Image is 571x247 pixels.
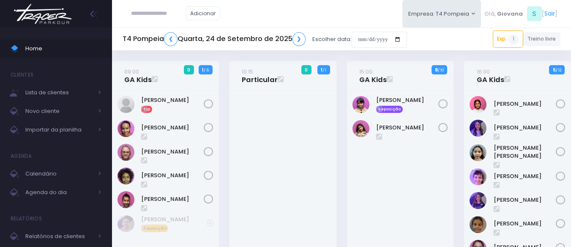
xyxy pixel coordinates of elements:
[477,67,504,84] a: 16:00GA Kids
[242,68,253,76] small: 10:15
[556,68,561,73] small: / 12
[292,32,306,46] a: ❯
[141,171,204,180] a: [PERSON_NAME]
[11,66,33,83] h4: Clientes
[484,10,496,18] span: Olá,
[123,30,407,49] div: Escolher data:
[376,124,439,132] a: [PERSON_NAME]
[494,196,556,204] a: [PERSON_NAME]
[494,172,556,181] a: [PERSON_NAME]
[544,9,555,18] a: Sair
[141,225,168,232] span: Reposição
[123,32,306,46] h5: T4 Pompeia Quarta, 24 de Setembro de 2025
[481,4,560,23] div: [ ]
[25,87,93,98] span: Lista de clientes
[359,67,387,84] a: 15:00GA Kids
[25,43,101,54] span: Home
[141,148,204,156] a: [PERSON_NAME]
[117,144,134,161] img: Paola baldin Barreto Armentano
[494,124,556,132] a: [PERSON_NAME]
[470,144,486,161] img: Luisa Yen Muller
[141,96,204,104] a: [PERSON_NAME]
[184,65,194,74] span: 0
[470,216,486,233] img: Sofia Ramos Roman Torres
[470,96,486,113] img: Clara Sigolo
[494,220,556,228] a: [PERSON_NAME]
[25,168,93,179] span: Calendário
[11,148,32,165] h4: Agenda
[117,215,134,232] img: Beatriz Cogo
[497,10,523,18] span: Giovana
[523,32,561,46] a: Treino livre
[117,191,134,208] img: STELLA ARAUJO LAGUNA
[25,106,93,117] span: Novo cliente
[117,167,134,184] img: Priscila Vanzolini
[359,68,372,76] small: 15:00
[352,96,369,113] img: Clarice Lopes
[204,68,209,73] small: / 6
[141,215,207,224] a: [PERSON_NAME]
[141,124,204,132] a: [PERSON_NAME]
[435,66,438,73] strong: 8
[186,6,221,20] a: Adicionar
[11,210,42,227] h4: Relatórios
[470,168,486,185] img: Nina Loureiro Andrusyszyn
[508,34,519,44] span: 1
[25,231,93,242] span: Relatórios de clientes
[438,68,444,73] small: / 10
[494,144,556,160] a: [PERSON_NAME] [PERSON_NAME]
[202,66,204,73] strong: 1
[477,68,490,76] small: 16:00
[25,124,93,135] span: Importar da planilha
[301,65,311,74] span: 0
[141,195,204,203] a: [PERSON_NAME]
[376,96,439,104] a: [PERSON_NAME]
[164,32,178,46] a: ❮
[470,120,486,137] img: Lia Widman
[25,187,93,198] span: Agenda do dia
[553,66,556,73] strong: 5
[124,67,152,84] a: 09:00GA Kids
[470,192,486,209] img: Rosa Widman
[117,120,134,137] img: Júlia Barbosa
[242,67,278,84] a: 10:15Particular
[527,6,542,21] span: S
[321,66,322,73] strong: 1
[493,30,523,47] a: Exp1
[322,68,326,73] small: / 1
[376,106,403,113] span: Reposição
[117,96,134,113] img: Evelin Giometti
[352,120,369,137] img: Luiza Braz
[124,68,139,76] small: 09:00
[494,100,556,108] a: [PERSON_NAME]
